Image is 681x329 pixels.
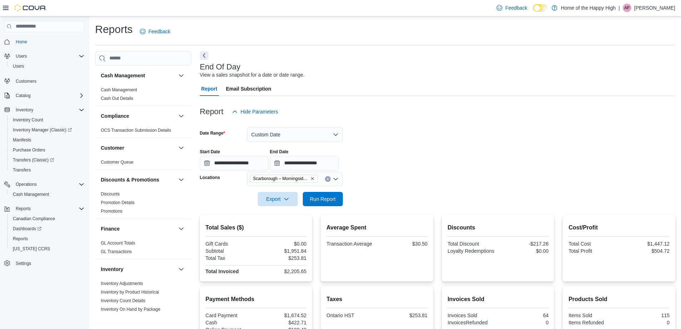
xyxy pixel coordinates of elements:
input: Press the down key to open a popover containing a calendar. [270,156,339,170]
span: Operations [16,182,37,187]
button: Hide Parameters [229,105,281,119]
button: Finance [101,225,176,232]
span: Users [13,63,24,69]
h3: Cash Management [101,72,145,79]
button: Operations [1,179,87,189]
button: Customer [101,144,176,151]
a: Dashboards [7,224,87,234]
div: $0.00 [499,248,548,254]
div: 0 [499,320,548,325]
span: Reports [16,206,31,212]
h3: Customer [101,144,124,151]
div: Invoices Sold [448,313,497,318]
label: End Date [270,149,288,155]
span: Home [13,37,84,46]
img: Cova [14,4,46,11]
a: Purchase Orders [10,146,48,154]
div: Total Profit [568,248,617,254]
span: Promotions [101,208,123,214]
span: Canadian Compliance [10,214,84,223]
span: Customers [16,78,36,84]
span: Catalog [13,91,84,100]
h3: End Of Day [200,63,241,71]
a: Cash Out Details [101,96,133,101]
div: $253.81 [257,255,306,261]
span: Home [16,39,27,45]
span: Transfers (Classic) [13,157,54,163]
div: Total Tax [206,255,255,261]
p: | [618,4,620,12]
span: Transfers [10,166,84,174]
span: Settings [16,261,31,266]
button: Settings [1,258,87,268]
button: Customers [1,76,87,86]
span: Report [201,82,217,96]
span: Inventory [13,106,84,114]
h2: Payment Methods [206,295,307,304]
div: Total Cost [568,241,617,247]
h3: Report [200,107,223,116]
h2: Products Sold [568,295,670,304]
span: Inventory [16,107,33,113]
a: [US_STATE] CCRS [10,245,53,253]
span: Run Report [310,195,336,203]
a: OCS Transaction Submission Details [101,128,171,133]
a: Customers [13,77,39,86]
h1: Reports [95,22,133,37]
div: Items Sold [568,313,617,318]
button: Cash Management [101,72,176,79]
h2: Average Spent [326,223,428,232]
a: Discounts [101,192,120,197]
span: Inventory by Product Historical [101,289,159,295]
div: Items Refunded [568,320,617,325]
div: $253.81 [379,313,428,318]
div: View a sales snapshot for a date or date range. [200,71,305,79]
h3: Finance [101,225,120,232]
span: OCS Transaction Submission Details [101,127,171,133]
div: $1,674.52 [257,313,306,318]
button: Customer [177,144,186,152]
span: Users [16,53,27,59]
button: [US_STATE] CCRS [7,244,87,254]
span: Canadian Compliance [13,216,55,222]
button: Discounts & Promotions [177,175,186,184]
div: InvoicesRefunded [448,320,497,325]
div: $1,447.12 [621,241,670,247]
input: Dark Mode [533,4,548,12]
div: 0 [621,320,670,325]
a: Transfers (Classic) [7,155,87,165]
div: $30.50 [379,241,428,247]
span: Cash Management [13,192,49,197]
button: Operations [13,180,40,189]
button: Export [258,192,298,206]
span: Users [13,52,84,61]
button: Catalog [13,91,33,100]
div: Cash Management [95,86,191,106]
a: Inventory On Hand by Package [101,307,161,312]
a: Promotion Details [101,200,135,205]
span: Washington CCRS [10,245,84,253]
button: Inventory Count [7,115,87,125]
span: Operations [13,180,84,189]
button: Inventory [101,266,176,273]
div: Discounts & Promotions [95,190,191,218]
span: Purchase Orders [10,146,84,154]
span: Feedback [148,28,170,35]
a: Customer Queue [101,160,133,165]
div: Alisha Farrell [623,4,631,12]
a: Transfers [10,166,34,174]
h3: Discounts & Promotions [101,176,159,183]
span: Manifests [10,136,84,144]
a: Reports [10,234,31,243]
span: Settings [13,259,84,268]
span: Hide Parameters [241,108,278,115]
span: Manifests [13,137,31,143]
span: Users [10,62,84,71]
div: 64 [499,313,548,318]
a: Inventory Adjustments [101,281,143,286]
a: Home [13,38,30,46]
span: Reports [10,234,84,243]
span: Scarborough – Morningside - Friendly Stranger [253,175,309,182]
button: Cash Management [177,71,186,80]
